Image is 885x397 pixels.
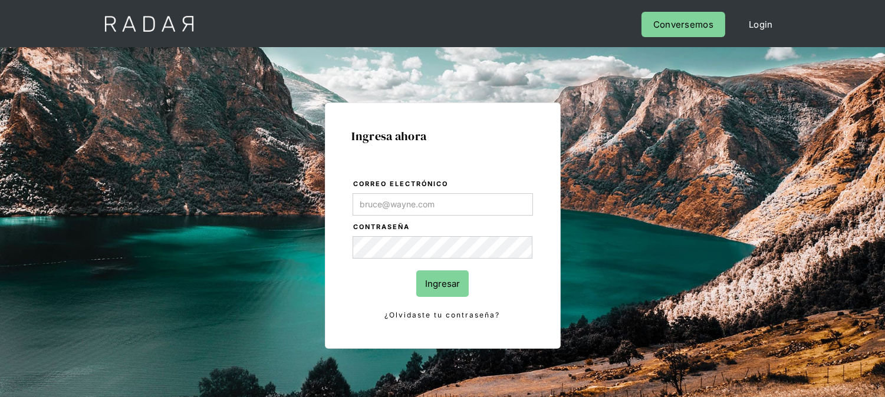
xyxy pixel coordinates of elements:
[352,178,534,322] form: Login Form
[641,12,725,37] a: Conversemos
[354,221,533,233] label: Contraseña
[354,178,533,190] label: Correo electrónico
[353,193,533,216] input: bruce@wayne.com
[416,270,469,297] input: Ingresar
[353,309,533,322] a: ¿Olvidaste tu contraseña?
[352,130,534,143] h1: Ingresa ahora
[737,12,785,37] a: Login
